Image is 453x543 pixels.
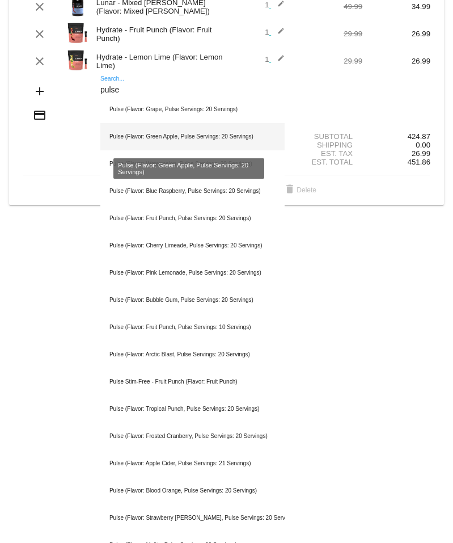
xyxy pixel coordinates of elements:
mat-icon: add [33,85,46,98]
div: Pulse (Flavor: Blood Orange, Pulse Servings: 20 Servings) [100,477,285,504]
div: 29.99 [294,30,362,38]
div: Pulse (Flavor: Arctic Blast, Pulse Servings: 20 Servings) [100,341,285,368]
div: Est. Total [294,158,362,166]
mat-icon: clear [33,27,46,41]
div: Pulse (Flavor: Grape, Pulse Servings: 20 Servings) [100,96,285,123]
div: 49.99 [294,2,362,11]
div: Est. Tax [294,149,362,158]
span: 451.86 [408,158,430,166]
span: 0.00 [416,141,430,149]
div: Pulse (Flavor: Apple Cider, Pulse Servings: 21 Servings) [100,450,285,477]
div: 29.99 [294,57,362,65]
div: Hydrate - Lemon Lime (Flavor: Lemon Lime) [91,53,227,70]
div: 26.99 [362,57,430,65]
div: Pulse (Flavor: Cherry Limeade, Pulse Servings: 20 Servings) [100,232,285,259]
div: Pulse (Flavor: Pink Lemonade, Pulse Servings: 20 Servings) [100,259,285,287]
img: Image-1-Hydrate-1S-FP-BAGPACKET-1000x1000-1.png [66,22,89,44]
div: Pulse (Flavor: Strawberry [PERSON_NAME], Pulse Servings: 20 Servings) [100,504,285,532]
span: 1 [265,55,285,64]
input: Search... [100,86,285,95]
div: 34.99 [362,2,430,11]
div: Pulse (Flavor: Frosted Cranberry, Pulse Servings: 20 Servings) [100,423,285,450]
button: Delete [274,180,325,200]
mat-icon: delete [283,183,297,197]
div: 424.87 [362,132,430,141]
div: Pulse (Flavor: Bubble Gum, Pulse Servings: 20 Servings) [100,287,285,314]
mat-icon: edit [271,27,285,41]
div: Pulse (Flavor: Watermelon, Pulse Servings: 20 Servings) [100,150,285,178]
div: Subtotal [294,132,362,141]
span: 1 [265,28,285,36]
div: Pulse (Flavor: Fruit Punch, Pulse Servings: 10 Servings) [100,314,285,341]
mat-icon: edit [271,54,285,68]
div: Shipping [294,141,362,149]
div: Pulse Stim-Free - Fruit Punch (Flavor: Fruit Punch) [100,368,285,395]
mat-icon: clear [33,54,46,68]
div: Pulse (Flavor: Tropical Punch, Pulse Servings: 20 Servings) [100,395,285,423]
div: Pulse (Flavor: Blue Raspberry, Pulse Servings: 20 Servings) [100,178,285,205]
mat-icon: credit_card [33,108,46,122]
span: 1 [265,1,285,9]
span: Delete [283,186,316,194]
div: Hydrate - Fruit Punch (Flavor: Fruit Punch) [91,26,227,43]
div: 26.99 [362,30,430,38]
span: 26.99 [412,149,430,158]
img: Image-1-Hydrate-1S-LL-BAGPACKET.png [66,49,89,71]
div: Pulse (Flavor: Fruit Punch, Pulse Servings: 20 Servings) [100,205,285,232]
div: Pulse (Flavor: Green Apple, Pulse Servings: 20 Servings) [100,123,285,150]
